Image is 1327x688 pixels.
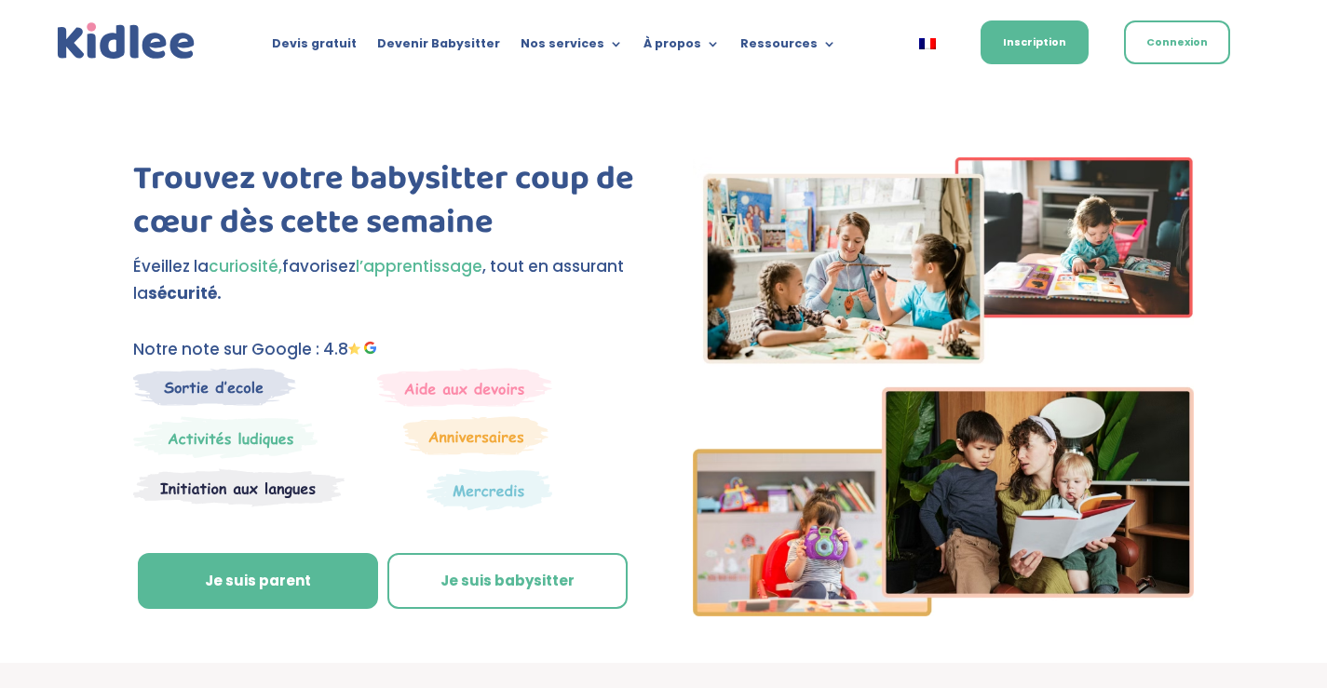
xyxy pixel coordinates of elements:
img: Atelier thematique [133,468,345,507]
a: Je suis parent [138,553,378,609]
img: Mercredi [133,416,318,459]
a: Devis gratuit [272,37,357,58]
img: logo_kidlee_bleu [53,19,199,64]
img: Anniversaire [403,416,548,455]
img: Sortie decole [133,368,296,406]
a: Ressources [740,37,836,58]
span: l’apprentissage [356,255,482,277]
a: Inscription [981,20,1089,64]
h1: Trouvez votre babysitter coup de cœur dès cette semaine [133,157,635,254]
a: Nos services [521,37,623,58]
span: curiosité, [209,255,282,277]
img: Thematique [427,468,552,511]
picture: Imgs-2 [693,600,1195,622]
a: Je suis babysitter [387,553,628,609]
strong: sécurité. [148,282,222,304]
a: Devenir Babysitter [377,37,500,58]
a: À propos [643,37,720,58]
a: Connexion [1124,20,1230,64]
a: Kidlee Logo [53,19,199,64]
p: Éveillez la favorisez , tout en assurant la [133,253,635,307]
p: Notre note sur Google : 4.8 [133,336,635,363]
img: weekends [377,368,552,407]
img: Français [919,38,936,49]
